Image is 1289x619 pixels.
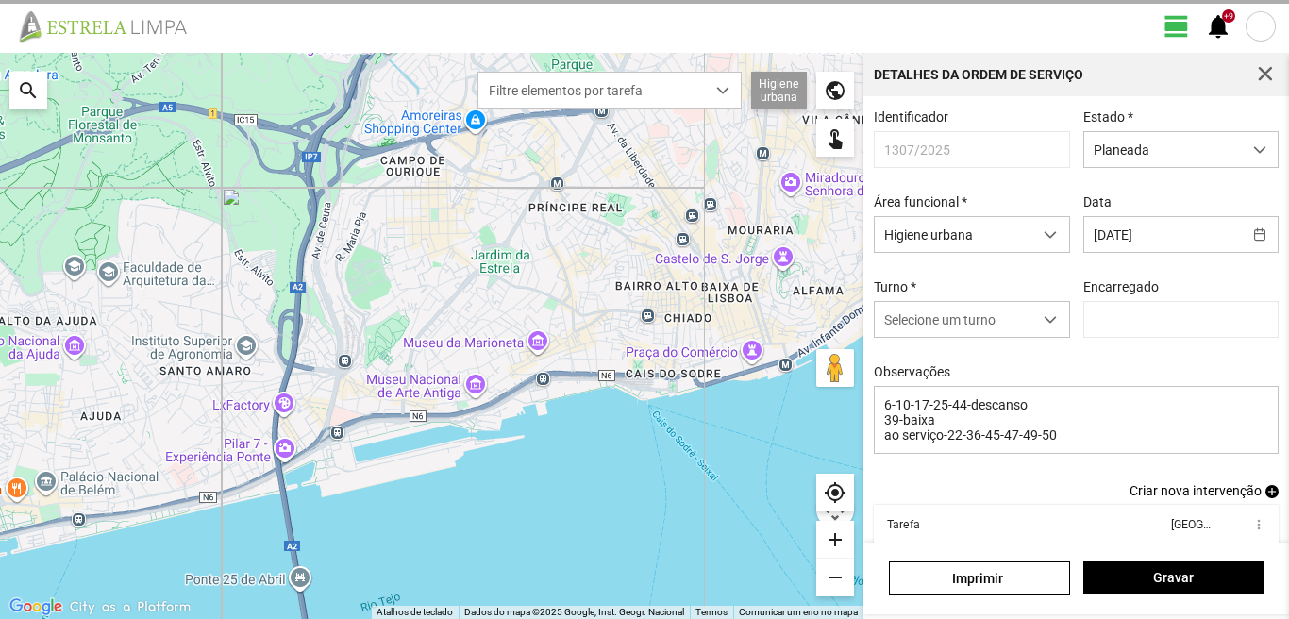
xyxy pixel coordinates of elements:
span: more_vert [1250,517,1265,532]
button: Arraste o Pegman para o mapa para abrir o Street View [816,349,854,387]
div: +9 [1222,9,1235,23]
div: remove [816,559,854,596]
label: Área funcional * [874,194,967,209]
div: Detalhes da Ordem de Serviço [874,68,1083,81]
img: Google [5,594,67,619]
span: view_day [1163,12,1191,41]
div: dropdown trigger [1242,132,1279,167]
div: dropdown trigger [705,73,742,108]
div: add [816,521,854,559]
div: Higiene urbana [751,72,807,109]
label: Estado * [1083,109,1133,125]
a: Abrir esta área no Google Maps (abre uma nova janela) [5,594,67,619]
a: Comunicar um erro no mapa [739,607,858,617]
img: file [13,9,208,43]
a: Termos (abre num novo separador) [695,607,728,617]
div: touch_app [816,119,854,157]
div: [GEOGRAPHIC_DATA] [1170,518,1210,531]
label: Observações [874,364,950,379]
button: Gravar [1083,561,1264,594]
div: dropdown trigger [1032,302,1069,337]
div: Tarefa [887,518,920,531]
span: Planeada [1084,132,1242,167]
button: Atalhos de teclado [377,606,453,619]
span: Higiene urbana [875,217,1032,252]
div: search [9,72,47,109]
span: Filtre elementos por tarefa [478,73,705,108]
div: public [816,72,854,109]
a: Imprimir [889,561,1069,595]
label: Identificador [874,109,948,125]
span: Criar nova intervenção [1130,483,1262,498]
span: notifications [1204,12,1232,41]
div: my_location [816,474,854,511]
span: Dados do mapa ©2025 Google, Inst. Geogr. Nacional [464,607,684,617]
span: Selecione um turno [875,302,1032,337]
div: dropdown trigger [1032,217,1069,252]
label: Data [1083,194,1112,209]
label: Encarregado [1083,279,1159,294]
span: add [1265,485,1279,498]
label: Turno * [874,279,916,294]
span: Gravar [1093,570,1253,585]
